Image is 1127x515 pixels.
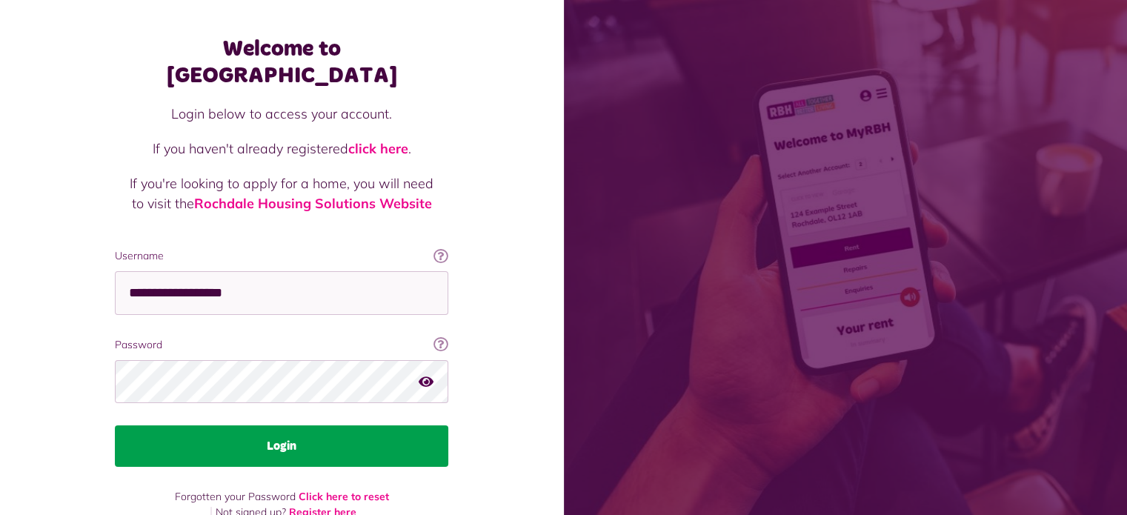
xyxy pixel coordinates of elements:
a: click here [348,140,408,157]
p: If you haven't already registered . [130,139,433,159]
label: Username [115,248,448,264]
h1: Welcome to [GEOGRAPHIC_DATA] [115,36,448,89]
span: Forgotten your Password [175,490,296,503]
label: Password [115,337,448,353]
a: Click here to reset [299,490,389,503]
a: Rochdale Housing Solutions Website [194,195,432,212]
p: Login below to access your account. [130,104,433,124]
p: If you're looking to apply for a home, you will need to visit the [130,173,433,213]
button: Login [115,425,448,467]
